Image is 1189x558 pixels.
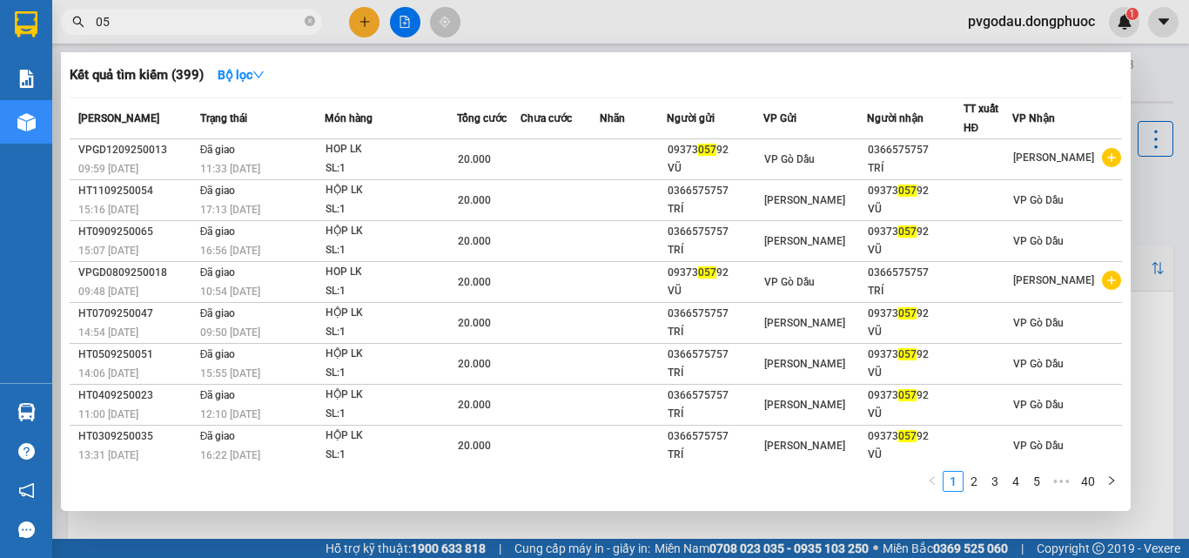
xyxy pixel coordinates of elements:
span: [PERSON_NAME] [764,235,845,247]
span: 057 [898,225,917,238]
span: Người nhận [867,112,924,124]
li: Previous Page [922,471,943,492]
span: left [927,475,937,486]
a: 40 [1076,472,1100,491]
span: VP Gò Dầu [1013,440,1064,452]
span: 20.000 [458,317,491,329]
span: 15:16 [DATE] [78,204,138,216]
span: ••• [1047,471,1075,492]
span: 14:06 [DATE] [78,367,138,380]
span: [PERSON_NAME] [764,358,845,370]
div: VŨ [868,323,963,341]
span: 057 [898,185,917,197]
span: Đã giao [200,307,236,319]
div: SL: 1 [326,241,456,260]
div: 0366575757 [668,182,762,200]
div: HT0509250051 [78,346,195,364]
div: VŨ [668,282,762,300]
span: VP Gò Dầu [1013,235,1064,247]
span: [PERSON_NAME] [764,317,845,329]
div: HỘP LK [326,222,456,241]
div: HỘP LK [326,345,456,364]
span: message [18,521,35,538]
span: 09:50 [DATE] [200,326,260,339]
div: VPGD1209250013 [78,141,195,159]
li: 3 [984,471,1005,492]
div: HT1109250054 [78,182,195,200]
div: 09373 92 [868,305,963,323]
img: warehouse-icon [17,113,36,131]
div: 09373 92 [868,346,963,364]
a: 4 [1006,472,1025,491]
span: 057 [898,389,917,401]
span: down [252,69,265,81]
span: [PERSON_NAME] [764,399,845,411]
span: 20.000 [458,358,491,370]
div: SL: 1 [326,282,456,301]
span: 20.000 [458,194,491,206]
span: 17:13 [DATE] [200,204,260,216]
span: Đã giao [200,225,236,238]
span: VP Gò Dầu [1013,194,1064,206]
span: Đã giao [200,348,236,360]
div: TRÍ [668,446,762,464]
span: plus-circle [1102,148,1121,167]
div: 09373 92 [868,182,963,200]
div: HT0409250023 [78,387,195,405]
span: TT xuất HĐ [964,103,998,134]
span: Nhãn [600,112,625,124]
span: 11:00 [DATE] [78,408,138,420]
span: [PERSON_NAME] [78,112,159,124]
span: [PERSON_NAME] [1013,274,1094,286]
img: warehouse-icon [17,403,36,421]
li: 1 [943,471,964,492]
span: 057 [898,348,917,360]
span: right [1106,475,1117,486]
div: SL: 1 [326,405,456,424]
span: 057 [898,307,917,319]
div: SL: 1 [326,364,456,383]
span: 10:54 [DATE] [200,286,260,298]
span: 057 [698,266,716,279]
a: 2 [964,472,984,491]
span: 20.000 [458,235,491,247]
div: 0366575757 [668,305,762,323]
span: Trạng thái [200,112,247,124]
span: VP Gửi [763,112,796,124]
div: TRÍ [668,364,762,382]
span: 09:48 [DATE] [78,286,138,298]
li: 40 [1075,471,1101,492]
div: HOP LK [326,140,456,159]
span: VP Gò Dầu [1013,399,1064,411]
span: 057 [898,430,917,442]
div: 09373 92 [668,141,762,159]
img: solution-icon [17,70,36,88]
div: 0366575757 [668,223,762,241]
div: TRÍ [868,159,963,178]
span: 12:10 [DATE] [200,408,260,420]
span: search [72,16,84,28]
div: SL: 1 [326,159,456,178]
div: VŨ [868,446,963,464]
div: VPGD0809250018 [78,264,195,282]
span: VP Nhận [1012,112,1055,124]
button: left [922,471,943,492]
span: 16:56 [DATE] [200,245,260,257]
div: SL: 1 [326,323,456,342]
div: 0366575757 [668,387,762,405]
div: SL: 1 [326,446,456,465]
div: 09373 92 [868,387,963,405]
span: Đã giao [200,430,236,442]
div: TRÍ [668,241,762,259]
div: HỘP LK [326,304,456,323]
a: 1 [944,472,963,491]
div: VŨ [868,241,963,259]
span: Đã giao [200,389,236,401]
div: VŨ [868,405,963,423]
div: 0366575757 [868,264,963,282]
span: question-circle [18,443,35,460]
div: SL: 1 [326,200,456,219]
span: Đã giao [200,266,236,279]
span: Người gửi [667,112,715,124]
span: VP Gò Dầu [764,153,815,165]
